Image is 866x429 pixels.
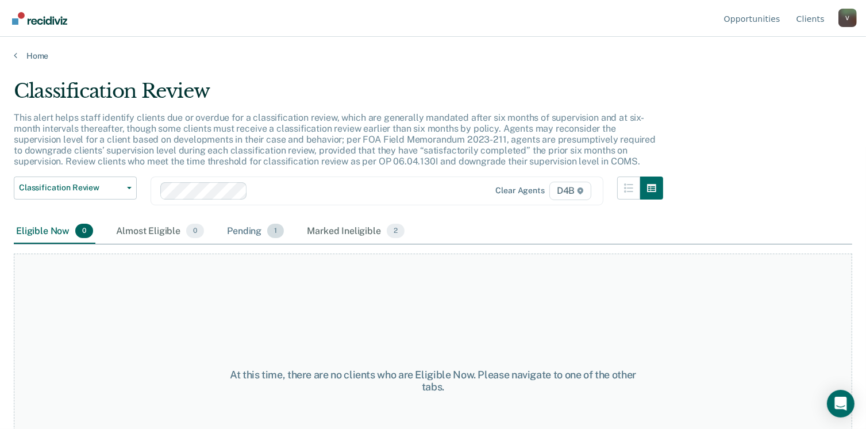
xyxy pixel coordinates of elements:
img: Recidiviz [12,12,67,25]
a: Home [14,51,852,61]
div: Eligible Now0 [14,219,95,244]
div: Pending1 [225,219,286,244]
div: Clear agents [496,186,545,196]
span: 0 [75,224,93,239]
span: Classification Review [19,183,122,193]
span: 1 [267,224,284,239]
p: This alert helps staff identify clients due or overdue for a classification review, which are gen... [14,112,656,167]
div: Classification Review [14,79,663,112]
div: Open Intercom Messenger [827,390,855,417]
div: Almost Eligible0 [114,219,206,244]
span: 0 [186,224,204,239]
span: D4B [549,182,591,200]
button: Classification Review [14,177,137,200]
div: V [838,9,857,27]
span: 2 [387,224,405,239]
div: At this time, there are no clients who are Eligible Now. Please navigate to one of the other tabs. [224,369,642,393]
button: Profile dropdown button [838,9,857,27]
div: Marked Ineligible2 [305,219,407,244]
